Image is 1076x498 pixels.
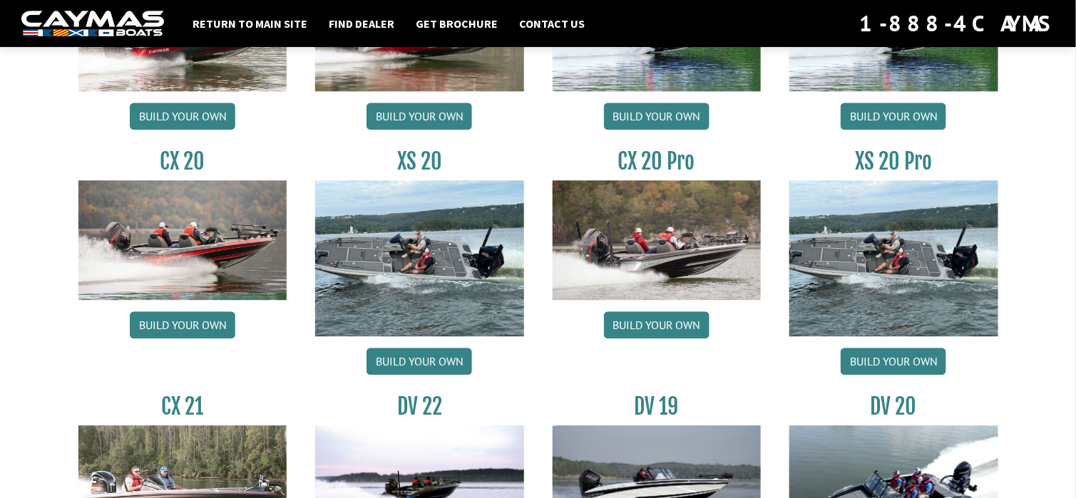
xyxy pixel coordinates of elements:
h3: CX 20 [78,148,287,175]
h3: DV 20 [789,393,998,420]
img: CX-20Pro_thumbnail.jpg [553,180,762,300]
h3: DV 19 [553,393,762,420]
div: 1-888-4CAYMAS [859,8,1055,39]
h3: DV 22 [315,393,524,420]
img: XS_20_resized.jpg [789,180,998,336]
a: Build your own [130,103,235,130]
a: Build your own [604,103,709,130]
h3: CX 20 Pro [553,148,762,175]
a: Build your own [841,103,946,130]
h3: XS 20 Pro [789,148,998,175]
h3: CX 21 [78,393,287,420]
a: Build your own [130,311,235,338]
img: XS_20_resized.jpg [315,180,524,336]
a: Build your own [367,103,472,130]
h3: XS 20 [315,148,524,175]
img: white-logo-c9c8dbefe5ff5ceceb0f0178aa75bf4bb51f6bca0971e226c86eb53dfe498488.png [21,11,164,37]
a: Get Brochure [409,14,505,33]
a: Return to main site [185,14,314,33]
a: Contact Us [512,14,592,33]
a: Find Dealer [322,14,401,33]
a: Build your own [604,311,709,338]
a: Build your own [841,348,946,375]
img: CX-20_thumbnail.jpg [78,180,287,300]
a: Build your own [367,348,472,375]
